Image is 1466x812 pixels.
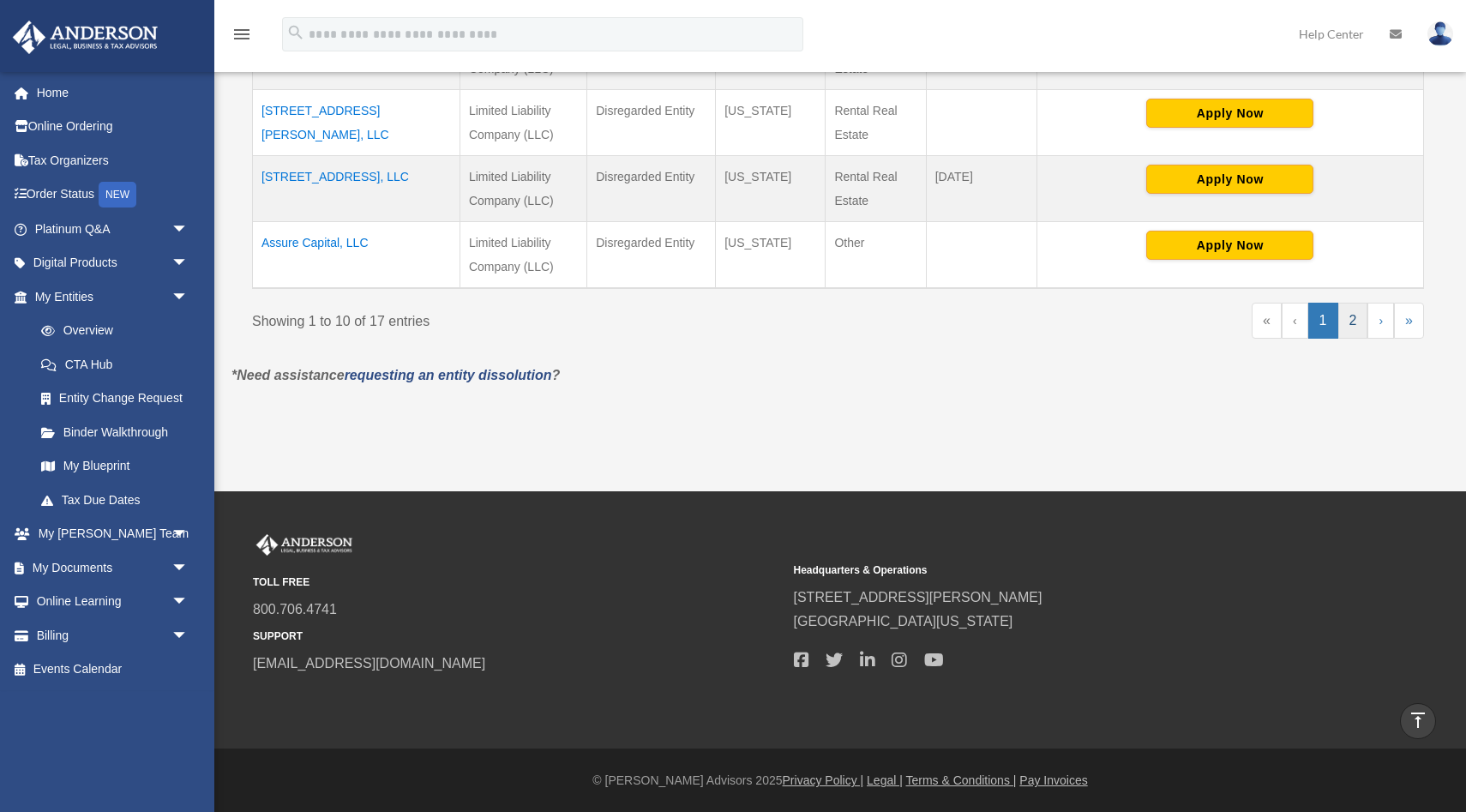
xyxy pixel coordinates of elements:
[1427,21,1453,46] img: User Pic
[12,177,214,213] a: Order StatusNEW
[231,30,252,45] a: menu
[1394,303,1424,339] a: Last
[783,773,864,787] a: Privacy Policy |
[24,415,206,449] a: Binder Walkthrough
[460,222,586,289] td: Limited Liability Company (LLC)
[587,222,716,289] td: Disregarded Entity
[24,382,206,416] a: Entity Change Request
[587,156,716,222] td: Disregarded Entity
[794,562,1323,580] small: Headquarters & Operations
[794,590,1042,604] a: [STREET_ADDRESS][PERSON_NAME]
[1338,303,1368,339] a: 2
[12,143,214,177] a: Tax Organizers
[24,314,197,348] a: Overview
[460,90,586,156] td: Limited Liability Company (LLC)
[252,303,826,334] div: Showing 1 to 10 of 17 entries
[1282,303,1308,339] a: Previous
[231,368,560,382] em: *Need assistance ?
[1308,303,1338,339] a: 1
[906,773,1017,787] a: Terms & Conditions |
[12,110,214,144] a: Online Ordering
[826,90,926,156] td: Rental Real Estate
[214,770,1466,791] div: © [PERSON_NAME] Advisors 2025
[253,628,782,646] small: SUPPORT
[1408,710,1428,731] i: vertical_align_top
[171,585,206,620] span: arrow_drop_down
[1146,165,1313,194] button: Apply Now
[231,24,252,45] i: menu
[24,347,206,382] a: CTA Hub
[171,517,206,552] span: arrow_drop_down
[253,156,460,222] td: [STREET_ADDRESS], LLC
[1146,99,1313,128] button: Apply Now
[716,156,826,222] td: [US_STATE]
[926,156,1036,222] td: [DATE]
[12,246,214,280] a: Digital Productsarrow_drop_down
[12,585,214,619] a: Online Learningarrow_drop_down
[1400,703,1436,739] a: vertical_align_top
[171,246,206,281] span: arrow_drop_down
[171,550,206,586] span: arrow_drop_down
[826,222,926,289] td: Other
[253,656,485,671] a: [EMAIL_ADDRESS][DOMAIN_NAME]
[794,614,1013,629] a: [GEOGRAPHIC_DATA][US_STATE]
[253,90,460,156] td: [STREET_ADDRESS][PERSON_NAME], LLC
[12,280,206,314] a: My Entitiesarrow_drop_down
[12,212,214,246] a: Platinum Q&Aarrow_drop_down
[1367,303,1394,339] a: Next
[12,75,214,110] a: Home
[12,550,214,585] a: My Documentsarrow_drop_down
[1146,231,1313,260] button: Apply Now
[345,368,552,382] a: requesting an entity dissolution
[253,534,356,556] img: Anderson Advisors Platinum Portal
[253,602,337,617] a: 800.706.4741
[24,483,206,517] a: Tax Due Dates
[12,618,214,653] a: Billingarrow_drop_down
[24,449,206,484] a: My Blueprint
[460,156,586,222] td: Limited Liability Company (LLC)
[12,517,214,551] a: My [PERSON_NAME] Teamarrow_drop_down
[253,222,460,289] td: Assure Capital, LLC
[12,653,214,687] a: Events Calendar
[1252,303,1282,339] a: First
[716,222,826,289] td: [US_STATE]
[286,23,305,42] i: search
[867,773,903,787] a: Legal |
[716,90,826,156] td: [US_STATE]
[171,618,206,653] span: arrow_drop_down
[171,280,206,315] span: arrow_drop_down
[253,574,782,592] small: TOLL FREE
[8,21,163,54] img: Anderson Advisors Platinum Portal
[1019,773,1087,787] a: Pay Invoices
[99,182,136,208] div: NEW
[826,156,926,222] td: Rental Real Estate
[587,90,716,156] td: Disregarded Entity
[171,212,206,247] span: arrow_drop_down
